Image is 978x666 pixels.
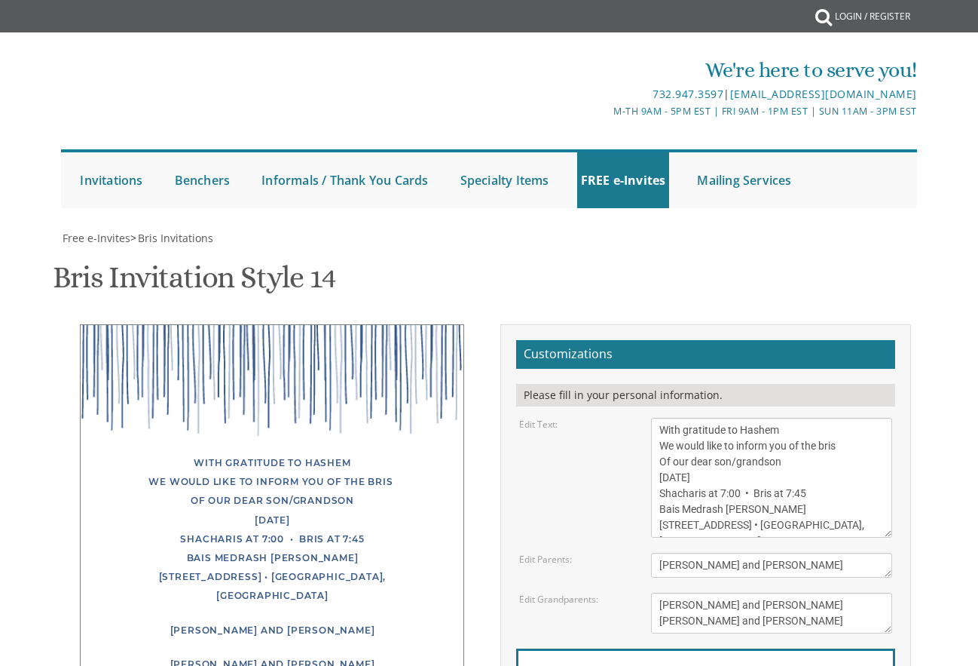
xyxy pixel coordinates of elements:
[76,152,146,208] a: Invitations
[516,384,895,407] div: Please fill in your personal information.
[730,87,917,101] a: [EMAIL_ADDRESS][DOMAIN_NAME]
[519,418,558,431] label: Edit Text:
[111,621,433,640] div: [PERSON_NAME] and [PERSON_NAME]
[577,152,670,208] a: FREE e-Invites
[61,231,130,245] a: Free e-Invites
[347,85,917,103] div: |
[347,55,917,85] div: We're here to serve you!
[138,231,213,245] span: Bris Invitations
[651,418,892,538] textarea: With gratitude to Hashem We would like to inform you of the bris Of our dear son/grandson [DATE] ...
[53,261,335,305] h1: Bris Invitation Style 14
[651,593,892,634] textarea: [PERSON_NAME] and [PERSON_NAME] [PERSON_NAME] and [PERSON_NAME]
[693,152,795,208] a: Mailing Services
[516,340,895,369] h2: Customizations
[519,593,598,606] label: Edit Grandparents:
[457,152,553,208] a: Specialty Items
[519,553,572,566] label: Edit Parents:
[347,103,917,119] div: M-Th 9am - 5pm EST | Fri 9am - 1pm EST | Sun 11am - 3pm EST
[651,553,892,578] textarea: [PERSON_NAME] and [PERSON_NAME]
[63,231,130,245] span: Free e-Invites
[111,453,433,606] div: With gratitude to Hashem We would like to inform you of the bris Of our dear son/grandson [DATE] ...
[130,231,213,245] span: >
[653,87,723,101] a: 732.947.3597
[136,231,213,245] a: Bris Invitations
[258,152,432,208] a: Informals / Thank You Cards
[171,152,234,208] a: Benchers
